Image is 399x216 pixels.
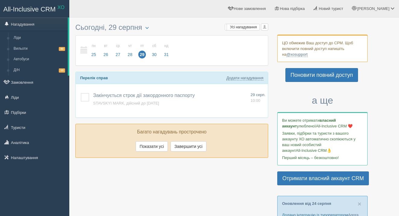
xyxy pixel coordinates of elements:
[93,93,195,98] a: Закінчується строк дії закордонного паспорту
[150,43,158,49] small: сб
[282,118,336,128] b: власний аккаунт
[286,52,307,57] a: @xosupport
[88,40,99,61] a: пн 25
[11,65,68,76] a: Д/Н13
[80,76,108,80] b: Перелік справ
[171,141,206,152] button: Завершити усі
[277,171,369,185] a: Отримати власний аккаунт CRM
[282,117,363,129] p: Ви можете отримати улюбленої
[280,6,305,11] span: Нова підбірка
[138,43,146,49] small: пт
[226,76,263,80] a: Додати нагадування
[357,6,389,11] span: [PERSON_NAME]
[319,6,343,11] span: Новий турист
[102,43,110,49] small: вт
[112,40,124,61] a: ср 27
[250,92,265,103] a: 29 серп. 10:00
[114,43,122,49] small: ср
[102,51,110,58] span: 26
[137,40,148,61] a: пт 29
[126,51,134,58] span: 28
[230,25,257,29] span: Усі нагадування
[59,47,65,51] span: 80
[162,43,170,49] small: нд
[282,155,363,161] p: Перший місяць – безкоштовно!
[75,23,268,32] h3: Сьогодні, 29 серпня
[150,51,158,58] span: 30
[138,51,146,58] span: 29
[126,43,134,49] small: чт
[11,54,68,65] a: Автобуси
[124,40,136,61] a: чт 28
[11,33,68,43] a: Ліди
[0,0,69,17] a: All-Inclusive CRM XO
[285,68,358,82] a: Поновити повний доступ
[59,68,65,72] span: 13
[161,40,171,61] a: нд 31
[80,129,263,136] p: Багато нагадувань прострочено
[358,201,361,207] button: Close
[114,51,122,58] span: 27
[358,200,361,207] span: ×
[162,51,170,58] span: 31
[149,40,160,61] a: сб 30
[58,5,64,10] sup: XO
[11,43,68,54] a: Вильоти80
[90,51,98,58] span: 25
[282,130,363,153] p: Заявки, підбірки та туристи з вашого аккаунту ХО автоматично скопіюються у ваш новий особистий ак...
[296,148,332,153] span: All-Inclusive CRM👌
[93,101,159,105] a: STAVSKYI MARK, дійсний до [DATE]
[136,141,168,152] button: Показати усі
[250,98,260,103] span: 10:00
[277,95,368,106] h3: а ще
[316,124,353,128] span: All-Inclusive CRM ❤️
[90,43,98,49] small: пн
[3,5,56,13] span: All-Inclusive CRM
[234,6,266,11] span: Нове замовлення
[277,35,368,62] div: ЦО обмежив Ваш доступ до СРМ. Щоб включити повний доступ напишіть на
[282,201,331,206] a: Оновлення від 24 серпня
[250,92,265,97] span: 29 серп.
[100,40,112,61] a: вт 26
